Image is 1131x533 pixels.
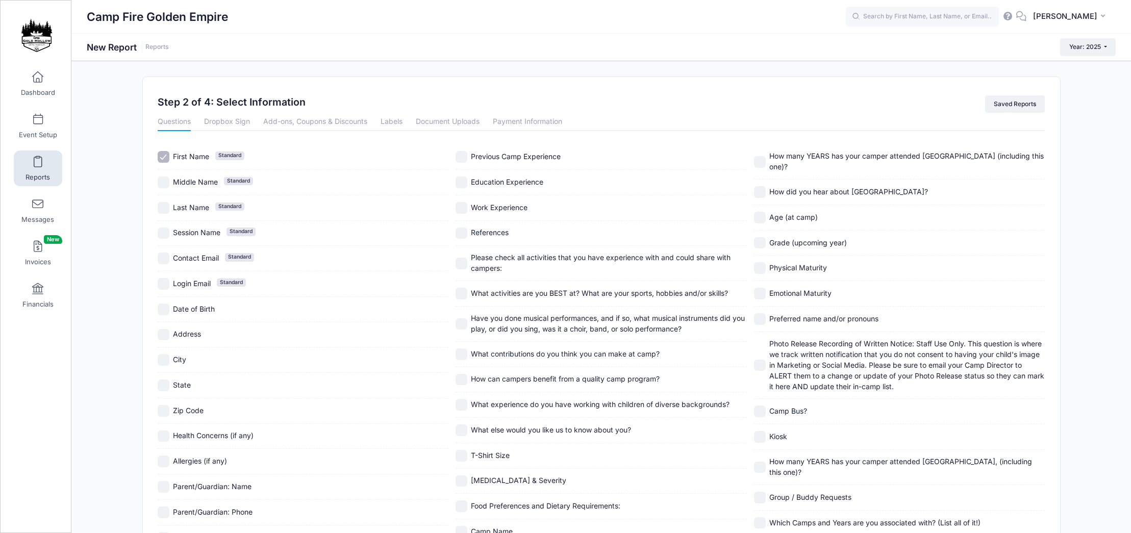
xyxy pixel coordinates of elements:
a: Reports [14,150,62,186]
span: [MEDICAL_DATA] & Severity [471,476,566,485]
span: Session Name [173,228,220,237]
span: References [471,228,509,237]
span: How can campers benefit from a quality camp program? [471,374,660,383]
span: What activities are you BEST at? What are your sports, hobbies and/or skills? [471,289,728,297]
input: Parent/Guardian: Phone [158,506,169,518]
span: Physical Maturity [769,263,827,272]
span: Grade (upcoming year) [769,238,847,247]
button: Year: 2025 [1060,38,1116,56]
input: City [158,354,169,366]
span: Kiosk [769,432,787,441]
input: Address [158,329,169,341]
span: Age (at camp) [769,213,818,221]
span: Zip Code [173,406,204,415]
input: What activities are you BEST at? What are your sports, hobbies and/or skills? [456,288,467,299]
a: Payment Information [493,113,562,131]
a: Saved Reports [985,95,1045,113]
span: Emotional Maturity [769,289,832,297]
input: Camp Bus? [754,405,766,417]
span: Financials [22,300,54,309]
a: Add-ons, Coupons & Discounts [263,113,367,131]
input: Last NameStandard [158,202,169,214]
span: Login Email [173,279,211,288]
input: How can campers benefit from a quality camp program? [456,374,467,386]
h1: Camp Fire Golden Empire [87,5,228,29]
span: Invoices [25,258,51,266]
span: City [173,355,186,364]
img: Camp Fire Golden Empire [17,16,56,54]
h2: Step 2 of 4: Select Information [158,95,306,110]
span: Event Setup [19,131,57,139]
input: Previous Camp Experience [456,151,467,163]
a: Questions [158,113,191,131]
span: Standard [215,151,244,160]
a: Dashboard [14,66,62,101]
span: Camp Bus? [769,407,807,415]
a: Camp Fire Golden Empire [1,11,72,59]
input: Photo Release Recording of Written Notice: Staff Use Only. This question is where we track writte... [754,360,766,371]
a: Reports [145,43,169,51]
input: How many YEARS has your camper attended [GEOGRAPHIC_DATA] (including this one)? [754,156,766,168]
input: Physical Maturity [754,262,766,274]
span: Work Experience [471,203,527,212]
a: Financials [14,277,62,313]
h1: New Report [87,42,169,53]
input: How many YEARS has your camper attended [GEOGRAPHIC_DATA], (including this one)? [754,462,766,473]
input: References [456,227,467,239]
span: How many YEARS has your camper attended [GEOGRAPHIC_DATA] (including this one)? [769,151,1044,171]
input: [MEDICAL_DATA] & Severity [456,475,467,487]
input: First NameStandard [158,151,169,163]
span: Standard [227,227,256,236]
span: Date of Birth [173,304,215,313]
span: [PERSON_NAME] [1033,11,1097,22]
input: Search by First Name, Last Name, or Email... [846,7,999,27]
a: InvoicesNew [14,235,62,271]
span: State [173,380,191,389]
span: Previous Camp Experience [471,152,561,161]
span: Health Concerns (if any) [173,431,254,440]
input: What experience do you have working with children of diverse backgrounds? [456,399,467,411]
input: Group / Buddy Requests [754,492,766,503]
input: Session NameStandard [158,227,169,239]
input: Education Experience [456,176,467,188]
span: What experience do you have working with children of diverse backgrounds? [471,400,730,409]
input: Health Concerns (if any) [158,430,169,442]
span: Standard [224,177,253,185]
span: Address [173,329,201,338]
span: Group / Buddy Requests [769,493,851,501]
span: Standard [225,253,254,261]
span: How did you hear about [GEOGRAPHIC_DATA]? [769,187,928,196]
input: Have you done musical performances, and if so, what musical instruments did you play, or did you ... [456,318,467,330]
input: Work Experience [456,202,467,214]
span: Parent/Guardian: Name [173,482,252,491]
input: Date of Birth [158,303,169,315]
span: Last Name [173,203,209,212]
span: Contact Email [173,253,219,262]
span: Please check all activities that you have experience with and could share with campers: [471,253,731,272]
input: Allergies (if any) [158,455,169,467]
span: New [44,235,62,244]
span: Preferred name and/or pronouns [769,314,878,323]
input: Kiosk [754,431,766,443]
span: Standard [217,278,246,287]
span: What else would you like us to know about you? [471,425,631,434]
input: Grade (upcoming year) [754,237,766,249]
span: How many YEARS has your camper attended [GEOGRAPHIC_DATA], (including this one)? [769,457,1032,476]
span: What contributions do you think you can make at camp? [471,349,660,358]
span: Reports [26,173,50,182]
input: How did you hear about [GEOGRAPHIC_DATA]? [754,186,766,198]
input: What else would you like us to know about you? [456,424,467,436]
input: Middle NameStandard [158,176,169,188]
a: Event Setup [14,108,62,144]
span: Parent/Guardian: Phone [173,507,253,516]
span: T-Shirt Size [471,451,510,460]
input: What contributions do you think you can make at camp? [456,348,467,360]
button: [PERSON_NAME] [1026,5,1116,29]
span: Middle Name [173,177,218,186]
input: Please check all activities that you have experience with and could share with campers: [456,258,467,269]
span: Which Camps and Years are you associated with? (List all of it!) [769,518,981,527]
input: Zip Code [158,405,169,417]
a: Dropbox Sign [204,113,250,131]
input: T-Shirt Size [456,450,467,462]
span: First Name [173,152,209,161]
